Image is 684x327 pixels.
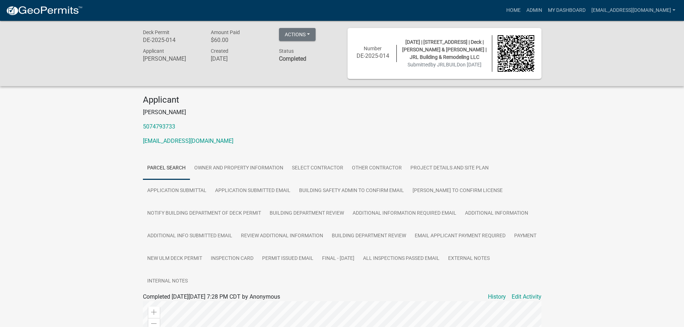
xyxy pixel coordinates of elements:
a: Admin [524,4,545,17]
img: QR code [498,35,534,72]
p: [PERSON_NAME] [143,108,541,117]
span: Status [279,48,294,54]
a: Final - [DATE] [318,247,359,270]
a: Payment [510,225,541,248]
a: History [488,293,506,301]
a: Building Department Review [327,225,410,248]
div: Zoom in [148,307,160,318]
a: Review Additional Information [237,225,327,248]
h6: DE-2025-014 [355,52,391,59]
span: Applicant [143,48,164,54]
h6: DE-2025-014 [143,37,200,43]
strong: Completed [279,55,306,62]
a: External Notes [444,247,494,270]
a: All inspections Passed Email [359,247,444,270]
a: [EMAIL_ADDRESS][DOMAIN_NAME] [143,137,233,144]
a: Parcel search [143,157,190,180]
a: Additional Information [461,202,532,225]
a: Home [503,4,524,17]
a: Project Details and Site Plan [406,157,493,180]
span: Amount Paid [211,29,240,35]
a: Building Department Review [265,202,348,225]
a: Application Submittal [143,179,211,202]
span: by JRLBUILD [431,62,460,67]
a: [EMAIL_ADDRESS][DOMAIN_NAME] [588,4,678,17]
span: Submitted on [DATE] [408,62,481,67]
a: [PERSON_NAME] to confirm License [408,179,507,202]
span: Created [211,48,228,54]
h4: Applicant [143,95,541,105]
a: Edit Activity [512,293,541,301]
a: Internal Notes [143,270,192,293]
a: Permit Issued Email [258,247,318,270]
a: Select contractor [288,157,348,180]
a: New Ulm Deck Permit [143,247,206,270]
a: Email Applicant Payment Required [410,225,510,248]
button: Actions [279,28,316,41]
span: [DATE] | [STREET_ADDRESS] | Deck | [PERSON_NAME] & [PERSON_NAME] | JRL Building & Remodeling LLC [402,39,487,60]
a: Other Contractor [348,157,406,180]
span: Completed [DATE][DATE] 7:28 PM CDT by Anonymous [143,293,280,300]
h6: [DATE] [211,55,268,62]
a: 5074793733 [143,123,175,130]
a: Additional Information Required Email [348,202,461,225]
span: Number [364,46,382,51]
h6: $60.00 [211,37,268,43]
a: Inspection Card [206,247,258,270]
a: Additional Info submitted Email [143,225,237,248]
a: Application Submitted Email [211,179,295,202]
h6: [PERSON_NAME] [143,55,200,62]
a: Owner and Property Information [190,157,288,180]
a: Building Safety Admin to Confirm Email [295,179,408,202]
span: Deck Permit [143,29,169,35]
a: My Dashboard [545,4,588,17]
a: Notify Building Department of Deck Permit [143,202,265,225]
